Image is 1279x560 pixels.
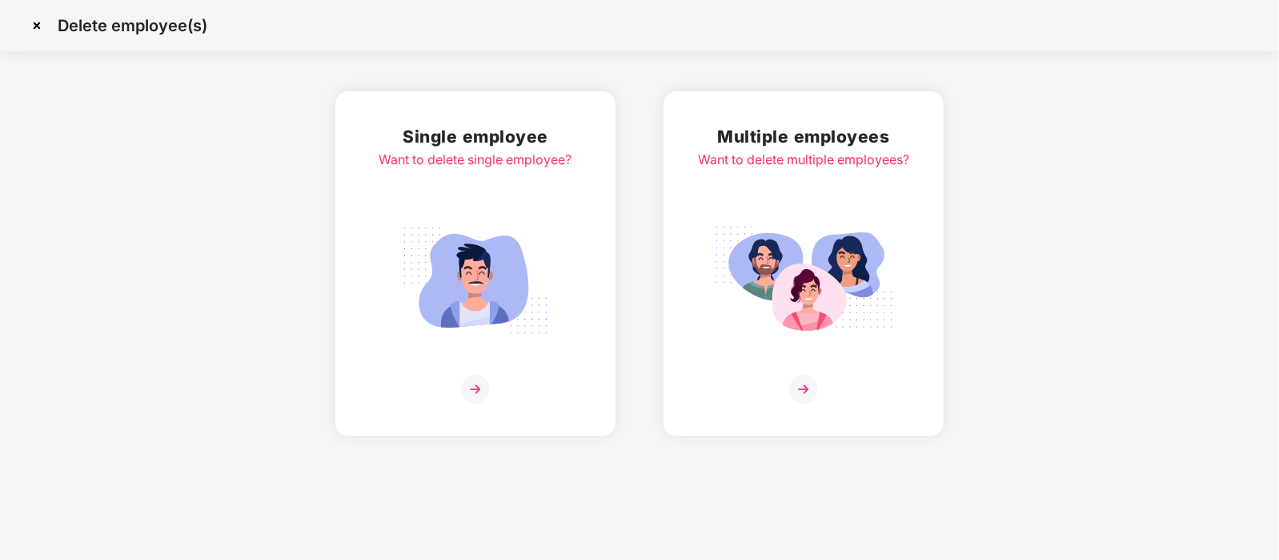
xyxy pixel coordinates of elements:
img: svg+xml;base64,PHN2ZyB4bWxucz0iaHR0cDovL3d3dy53My5vcmcvMjAwMC9zdmciIGlkPSJNdWx0aXBsZV9lbXBsb3llZS... [714,218,893,343]
p: Delete employee(s) [58,16,207,35]
div: Want to delete multiple employees? [698,150,909,170]
img: svg+xml;base64,PHN2ZyB4bWxucz0iaHR0cDovL3d3dy53My5vcmcvMjAwMC9zdmciIHdpZHRoPSIzNiIgaGVpZ2h0PSIzNi... [461,375,490,404]
div: Want to delete single employee? [379,150,572,170]
h2: Single employee [379,123,572,150]
img: svg+xml;base64,PHN2ZyBpZD0iQ3Jvc3MtMzJ4MzIiIHhtbG5zPSJodHRwOi8vd3d3LnczLm9yZy8yMDAwL3N2ZyIgd2lkdG... [24,13,50,38]
img: svg+xml;base64,PHN2ZyB4bWxucz0iaHR0cDovL3d3dy53My5vcmcvMjAwMC9zdmciIGlkPSJTaW5nbGVfZW1wbG95ZWUiIH... [386,218,565,343]
h2: Multiple employees [698,123,909,150]
img: svg+xml;base64,PHN2ZyB4bWxucz0iaHR0cDovL3d3dy53My5vcmcvMjAwMC9zdmciIHdpZHRoPSIzNiIgaGVpZ2h0PSIzNi... [789,375,818,404]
